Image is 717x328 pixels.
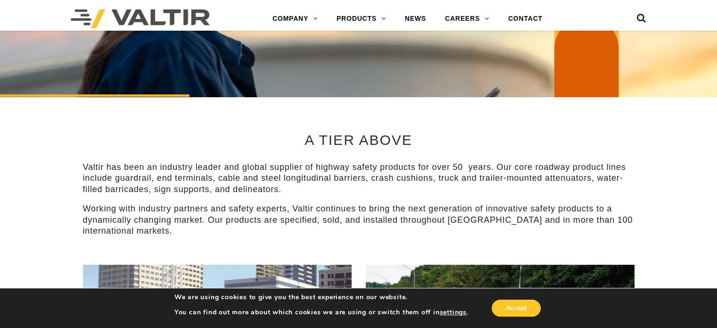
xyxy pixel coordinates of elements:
[499,9,552,28] a: CONTACT
[71,9,210,28] img: Valtir
[174,293,469,302] p: We are using cookies to give you the best experience on our website.
[83,132,635,148] h2: A TIER ABOVE
[327,9,396,28] a: PRODUCTS
[492,300,541,317] button: Accept
[436,9,499,28] a: CAREERS
[439,308,466,317] button: settings
[263,9,327,28] a: COMPANY
[174,308,469,317] p: You can find out more about which cookies we are using or switch them off in .
[83,203,635,236] p: Working with industry partners and safety experts, Valtir continues to bring the next generation ...
[83,162,635,195] p: Valtir has been an industry leader and global supplier of highway safety products for over 50 yea...
[396,9,436,28] a: NEWS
